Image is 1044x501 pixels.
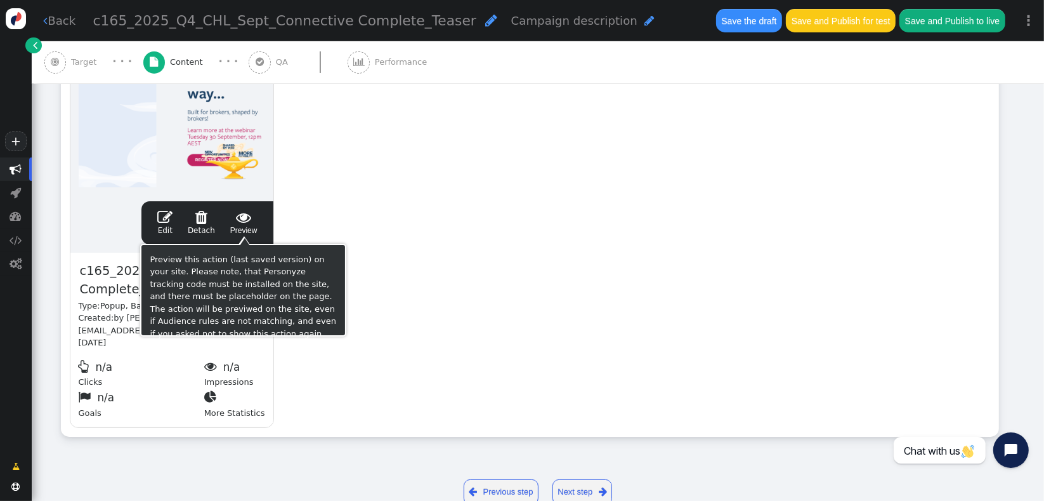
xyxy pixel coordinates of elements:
span: by [PERSON_NAME][EMAIL_ADDRESS][DOMAIN_NAME] on [DATE] [79,313,236,347]
button: Save and Publish to live [899,9,1005,32]
span: Campaign description [511,14,637,27]
div: Created: [79,312,265,349]
a: Preview [230,210,258,236]
a:  Target · · · [44,41,143,83]
a: Edit [157,210,173,236]
span:  [645,15,655,27]
span:  [256,57,264,67]
a:  [4,456,28,478]
span: QA [276,56,293,69]
span: n/a [97,391,114,404]
span: c165_2025_Q4_CHL_Sept_Connective Complete_Teaser [93,13,476,29]
a:  Content · · · [143,41,249,83]
span:  [43,15,48,27]
a:  [25,37,41,53]
span:  [204,391,221,403]
div: · · · [218,54,238,70]
span:  [11,187,22,199]
span:  [599,484,607,499]
span: c165_2025_Q4_CHL_Sept_Connective Complete_Teaser [79,261,314,300]
span:  [79,360,93,373]
div: More Statistics [204,388,265,419]
div: Type: [79,300,265,312]
span:  [10,210,22,222]
div: Goals [79,388,204,419]
span:  [469,484,477,499]
img: logo-icon.svg [6,8,27,29]
span:  [10,258,22,270]
span: Performance [375,56,432,69]
button: Save the draft [716,9,782,32]
span: n/a [95,361,112,373]
span:  [51,57,59,67]
div: Impressions [204,357,265,389]
span: Preview [230,210,258,236]
span:  [188,210,215,225]
button: Save and Publish for test [786,9,895,32]
a:  QA [249,41,348,83]
div: Preview this action (last saved version) on your site. Please note, that Personyze tracking code ... [150,253,337,328]
span:  [157,210,173,225]
span:  [353,57,365,67]
div: Clicks [79,357,204,389]
span:  [33,39,37,51]
span:  [485,13,497,27]
span: Popup, Banner & HTML Builder [100,301,227,311]
span: n/a [223,361,240,373]
span:  [230,210,258,225]
a: Detach [188,210,215,236]
span:  [10,234,22,246]
a: + [5,131,27,151]
a: ⋮ [1014,2,1044,39]
span: Detach [188,210,215,235]
span:  [12,460,20,473]
a: Back [43,12,75,29]
a:  Performance [348,41,453,83]
span:  [150,57,158,67]
span:  [10,163,22,175]
span: Content [170,56,208,69]
span:  [204,360,221,373]
span:  [12,483,20,491]
span: Target [71,56,101,69]
div: · · · [112,54,132,70]
span:  [79,391,95,403]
